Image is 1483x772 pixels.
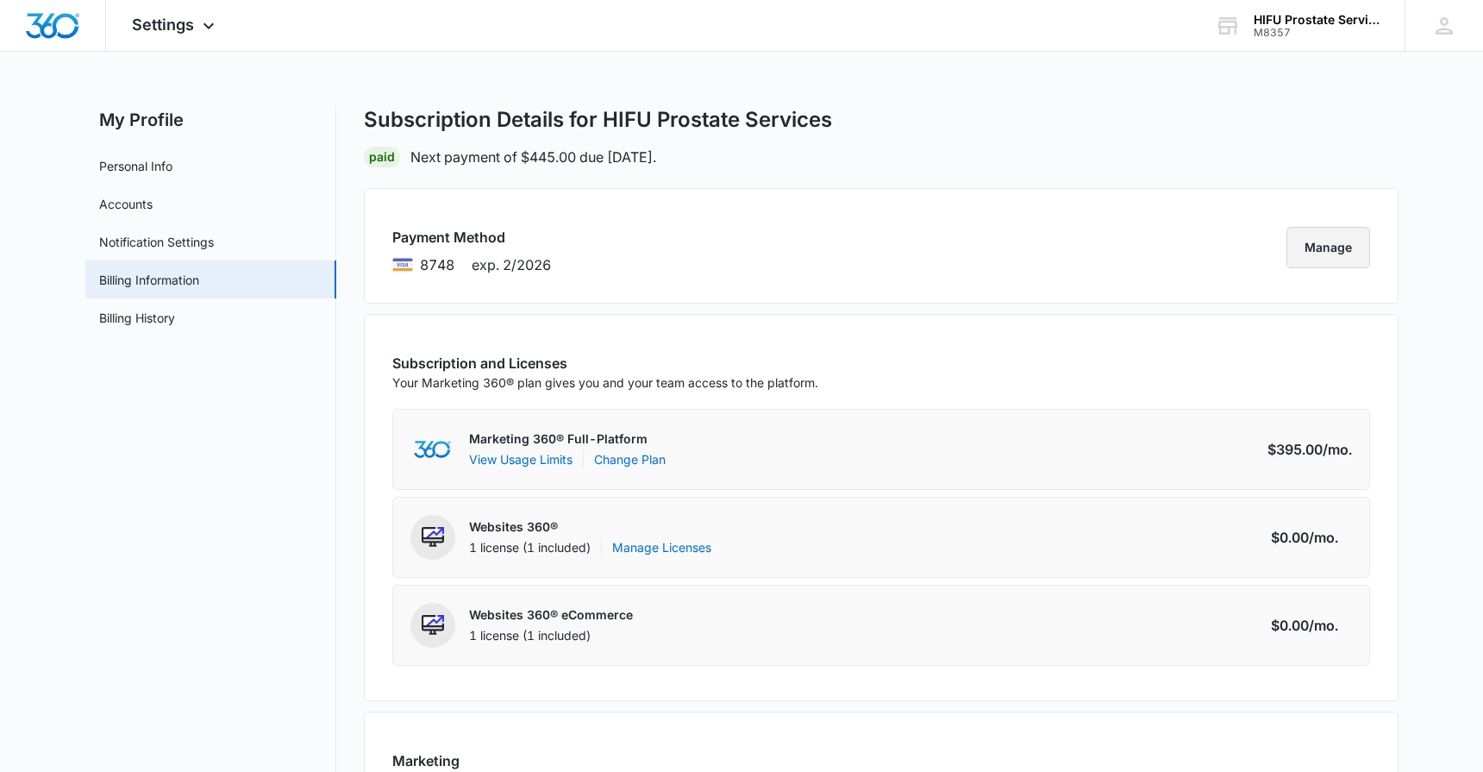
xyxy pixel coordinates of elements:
[420,254,454,275] span: brandLabels.visa ending with
[99,157,172,175] a: Personal Info
[364,147,400,167] div: Paid
[410,147,656,167] p: Next payment of $445.00 due [DATE].
[392,353,818,373] h3: Subscription and Licenses
[85,107,336,133] h2: My Profile
[469,430,666,448] p: Marketing 360® Full-Platform
[469,518,711,536] p: Websites 360®
[469,606,633,624] p: Websites 360® eCommerce
[392,227,551,248] h3: Payment Method
[99,271,199,289] a: Billing Information
[1267,439,1352,460] div: $395.00
[469,539,711,556] div: 1 license (1 included)
[469,450,573,468] button: View Usage Limits
[1254,27,1380,39] div: account id
[392,750,1370,771] h3: Marketing
[1254,13,1380,27] div: account name
[1271,615,1352,636] div: $0.00
[1286,227,1370,268] button: Manage
[99,309,175,327] a: Billing History
[612,539,711,556] a: Manage Licenses
[99,233,214,251] a: Notification Settings
[132,16,194,34] span: Settings
[1309,527,1338,548] span: /mo.
[392,373,818,392] p: Your Marketing 360® plan gives you and your team access to the platform.
[469,627,633,644] div: 1 license (1 included)
[1309,615,1338,636] span: /mo.
[472,254,551,275] span: exp. 2/2026
[99,195,153,213] a: Accounts
[1271,527,1352,548] div: $0.00
[594,450,666,468] a: Change Plan
[1323,439,1352,460] span: /mo.
[364,107,832,133] h1: Subscription Details for HIFU Prostate Services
